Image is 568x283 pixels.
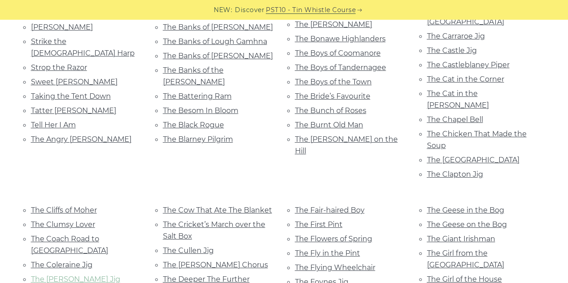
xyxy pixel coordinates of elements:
a: Sweet [PERSON_NAME] [31,78,118,86]
a: The Cliffs of Moher [31,206,97,214]
a: The Bonawe Highlanders [295,35,386,43]
a: The Girl from the [GEOGRAPHIC_DATA] [427,249,504,269]
a: [PERSON_NAME] [31,23,93,31]
a: PST10 - Tin Whistle Course [266,5,356,15]
a: The [PERSON_NAME] [295,20,372,29]
a: The Castleblaney Piper [427,61,510,69]
a: The Banks of [PERSON_NAME] [163,23,273,31]
a: The Clumsy Lover [31,220,95,229]
a: The Fair-haired Boy [295,206,365,214]
a: Tell Her I Am [31,121,76,129]
a: The Cat in the Corner [427,75,504,83]
a: The Cricket’s March over the Salt Box [163,220,265,240]
a: The Coleraine Jig [31,261,92,269]
a: The Battering Ram [163,92,232,100]
a: The Boys of Tandernagee [295,63,386,72]
a: The Boys of the Town [295,78,372,86]
a: The Flying Wheelchair [295,263,375,272]
a: The Cow That Ate The Blanket [163,206,272,214]
a: The Black Rogue [163,121,224,129]
a: The Carraroe Jig [427,32,485,40]
a: The Bunch of Roses [295,106,366,115]
a: The Banks of Lough Gamhna [163,37,267,46]
a: Strike the [DEMOGRAPHIC_DATA] Harp [31,37,135,57]
a: The Fly in the Pint [295,249,360,257]
a: The Clapton Jig [427,170,483,179]
a: The Geese in the Bog [427,206,504,214]
a: The [PERSON_NAME] Chorus [163,261,268,269]
a: The Burnt Old Man [295,121,363,129]
a: The Bride’s Favourite [295,92,370,100]
a: Tatter [PERSON_NAME] [31,106,116,115]
a: The Besom In Bloom [163,106,238,115]
a: The Geese on the Bog [427,220,507,229]
a: The [PERSON_NAME] on the Hill [295,135,398,155]
a: The Cat in the [PERSON_NAME] [427,89,489,109]
a: The Angry [PERSON_NAME] [31,135,132,144]
a: The [GEOGRAPHIC_DATA] [427,156,520,164]
a: The Chapel Bell [427,115,483,124]
a: The Cullen Jig [163,246,214,255]
a: The Giant Irishman [427,235,495,243]
a: Strop the Razor [31,63,87,72]
a: The Castle Jig [427,46,477,55]
a: The Boys of Coomanore [295,49,381,57]
span: Discover [235,5,264,15]
a: The Flowers of Spring [295,235,372,243]
a: The First Pint [295,220,343,229]
a: The Blarney Pilgrim [163,135,233,144]
a: The Coach Road to [GEOGRAPHIC_DATA] [31,235,108,255]
a: The Banks of [PERSON_NAME] [163,52,273,60]
a: Taking the Tent Down [31,92,111,100]
a: The Chicken That Made the Soup [427,130,527,150]
span: NEW: [214,5,232,15]
a: The Banks of the [PERSON_NAME] [163,66,225,86]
